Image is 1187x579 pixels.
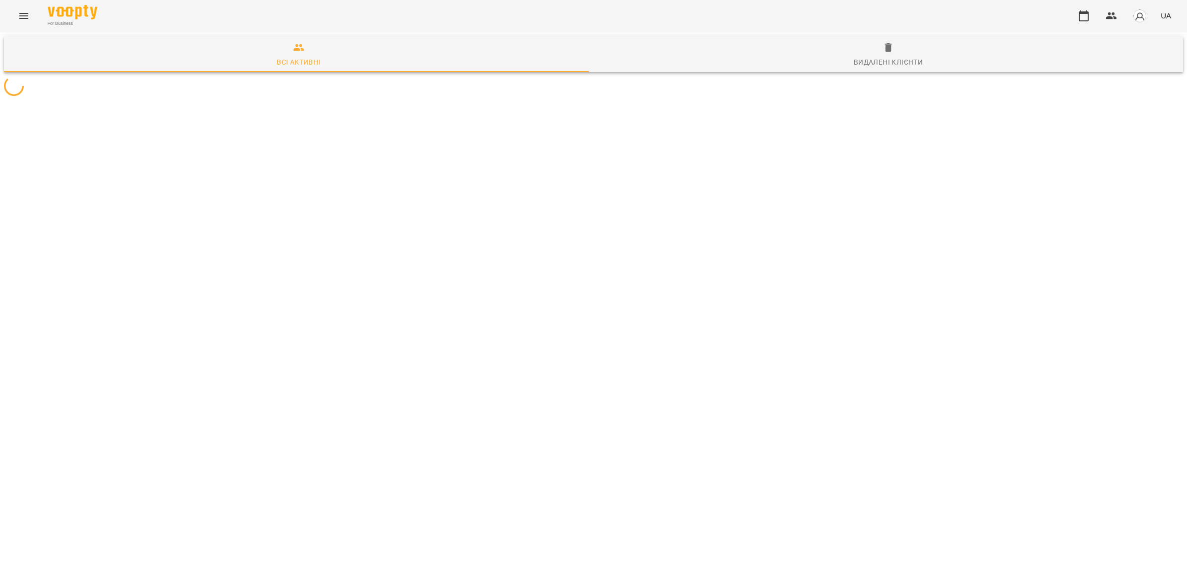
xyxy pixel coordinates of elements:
[12,4,36,28] button: Menu
[1157,6,1175,25] button: UA
[854,56,923,68] div: Видалені клієнти
[277,56,320,68] div: Всі активні
[48,20,97,27] span: For Business
[1133,9,1147,23] img: avatar_s.png
[48,5,97,19] img: Voopty Logo
[1161,10,1171,21] span: UA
